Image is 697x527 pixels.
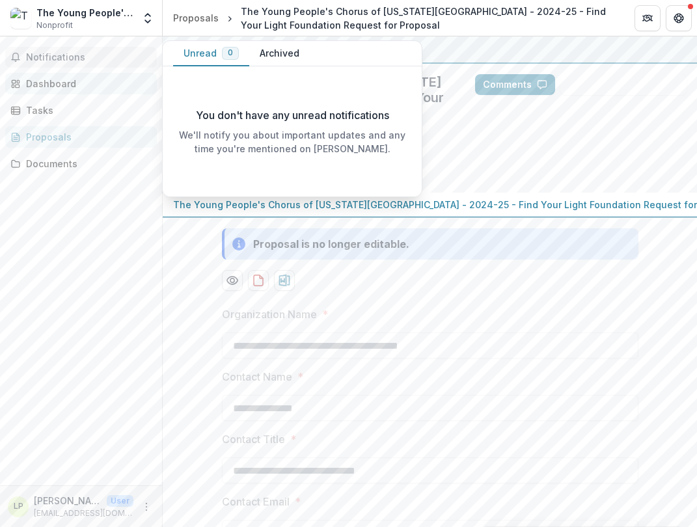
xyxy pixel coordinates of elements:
[196,107,389,123] p: You don't have any unread notifications
[34,507,133,519] p: [EMAIL_ADDRESS][DOMAIN_NAME]
[26,77,146,90] div: Dashboard
[560,74,687,95] button: Answer Suggestions
[222,369,292,385] p: Contact Name
[248,270,269,291] button: download-proposal
[222,431,285,447] p: Contact Title
[635,5,661,31] button: Partners
[222,494,290,509] p: Contact Email
[173,128,411,155] p: We'll notify you about important updates and any time you're mentioned on [PERSON_NAME].
[5,73,157,94] a: Dashboard
[168,2,619,34] nav: breadcrumb
[10,8,31,29] img: The Young People's Chorus of New York City
[107,495,133,507] p: User
[139,5,157,31] button: Open entity switcher
[173,41,249,66] button: Unread
[241,5,614,32] div: The Young People's Chorus of [US_STATE][GEOGRAPHIC_DATA] - 2024-25 - Find Your Light Foundation R...
[222,306,317,322] p: Organization Name
[228,48,233,57] span: 0
[173,42,687,57] div: Find Your Light
[36,6,133,20] div: The Young People's Chorus of [US_STATE][GEOGRAPHIC_DATA]
[173,11,219,25] div: Proposals
[34,494,102,507] p: [PERSON_NAME]
[274,270,295,291] button: download-proposal
[26,103,146,117] div: Tasks
[26,157,146,170] div: Documents
[222,270,243,291] button: Preview 5d05e6ae-acea-416d-bf1a-64e9759a69d4-0.pdf
[5,47,157,68] button: Notifications
[36,20,73,31] span: Nonprofit
[26,52,152,63] span: Notifications
[666,5,692,31] button: Get Help
[139,499,154,515] button: More
[5,126,157,148] a: Proposals
[14,502,23,511] div: Laura Patterson
[5,153,157,174] a: Documents
[475,74,555,95] button: Comments
[168,8,224,27] a: Proposals
[253,236,409,252] div: Proposal is no longer editable.
[249,41,310,66] button: Archived
[26,130,146,144] div: Proposals
[5,100,157,121] a: Tasks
